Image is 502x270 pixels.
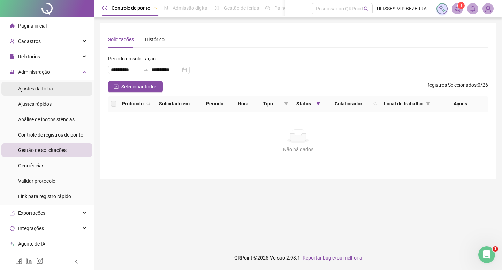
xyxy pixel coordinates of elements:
span: Painel do DP [274,5,302,11]
th: Solicitado em [153,96,195,112]
img: 36651 [483,3,493,14]
div: Não há dados [116,146,480,153]
span: Status [294,100,314,108]
span: Validar protocolo [18,178,55,184]
span: dashboard [265,6,270,10]
span: file [10,54,15,59]
span: Local de trabalho [383,100,423,108]
span: Página inicial [18,23,47,29]
span: facebook [15,257,22,264]
span: pushpin [153,6,157,10]
span: search [145,98,152,109]
span: linkedin [26,257,33,264]
span: search [373,102,378,106]
span: Gestão de solicitações [18,147,67,153]
span: home [10,23,15,28]
span: export [10,211,15,216]
span: ULISSES M P BEZERRA - MEGA RASTREAMENTO [377,5,432,13]
span: ellipsis [297,6,302,10]
span: : 0 / 26 [426,81,488,92]
span: instagram [36,257,43,264]
span: Cadastros [18,38,41,44]
span: filter [284,102,288,106]
span: Link para registro rápido [18,194,71,199]
span: clock-circle [102,6,107,10]
span: Selecionar todos [121,83,157,90]
span: Controle de registros de ponto [18,132,83,138]
span: Protocolo [122,100,144,108]
span: to [143,67,149,73]
span: Gestão de férias [224,5,259,11]
span: Integrações [18,226,44,231]
img: sparkle-icon.fc2bf0ac1784a2077858766a79e2daf3.svg [438,5,446,13]
span: Controle de ponto [112,5,150,11]
span: notification [454,6,461,12]
span: filter [283,98,290,109]
span: sync [10,226,15,231]
span: Administração [18,69,50,75]
span: swap-right [143,67,149,73]
label: Período da solicitação [108,53,160,64]
span: lock [10,70,15,74]
span: filter [425,98,432,109]
span: Registros Selecionados [426,82,477,88]
span: filter [426,102,430,106]
span: check-square [114,84,119,89]
span: Ocorrências [18,163,44,168]
span: Admissão digital [173,5,208,11]
span: Relatórios [18,54,40,59]
span: Versão [270,255,285,261]
div: Solicitações [108,36,134,43]
iframe: Intercom live chat [478,246,495,263]
button: Selecionar todos [108,81,163,92]
sup: 1 [458,2,465,9]
th: Hora [234,96,252,112]
span: left [74,259,79,264]
span: Ajustes rápidos [18,101,52,107]
span: 1 [493,246,498,252]
span: Reportar bug e/ou melhoria [303,255,362,261]
span: search [146,102,151,106]
footer: QRPoint © 2025 - 2.93.1 - [94,246,502,270]
span: filter [315,98,322,109]
span: sun [215,6,220,10]
span: search [372,98,379,109]
span: Tipo [255,100,281,108]
span: filter [316,102,320,106]
div: Ações [436,100,485,108]
span: user-add [10,39,15,44]
span: bell [470,6,476,12]
th: Período [195,96,234,112]
span: file-done [163,6,168,10]
span: Ajustes da folha [18,86,53,92]
span: Análise de inconsistências [18,117,75,122]
span: Agente de IA [18,241,45,247]
span: Exportações [18,210,45,216]
span: Colaborador [326,100,371,108]
span: 1 [460,3,463,8]
span: search [364,6,369,12]
div: Histórico [145,36,165,43]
